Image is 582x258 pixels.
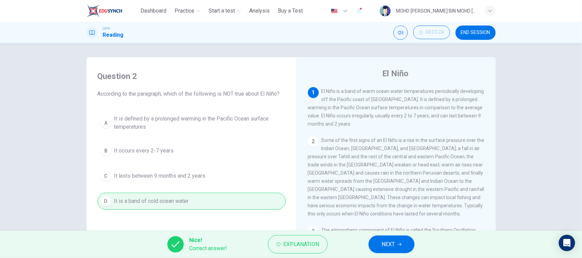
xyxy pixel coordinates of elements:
[382,240,395,249] span: NEXT
[283,240,319,249] span: Explanation
[308,226,319,237] div: 3
[87,4,138,18] a: ELTC logo
[330,9,339,14] img: en
[249,7,270,15] span: Analysis
[209,7,235,15] span: Start a test
[559,235,575,251] div: Open Intercom Messenger
[308,87,319,98] div: 1
[98,90,286,98] span: According to the paragraph, which of the following is NOT true about El Niño?
[103,26,110,31] span: CEFR
[172,5,203,17] button: Practice
[308,88,484,127] span: El Niño is a band of warm ocean water temperatures periodically developing off the Pacific coast ...
[140,7,166,15] span: Dashboard
[380,5,391,16] img: Profile picture
[98,71,286,82] h4: Question 2
[206,5,244,17] button: Start a test
[369,236,415,253] button: NEXT
[413,26,450,40] div: Hide
[275,5,305,17] button: Buy a Test
[456,26,496,40] button: END SESSION
[308,136,319,147] div: 2
[308,138,484,216] span: Some of the first signs of an El Niño is a rise in the surface pressure over the Indian Ocean, [G...
[382,68,408,79] h4: El Niño
[138,5,169,17] button: Dashboard
[393,26,408,40] div: Mute
[87,4,122,18] img: ELTC logo
[189,236,227,244] span: Nice!
[396,7,477,15] div: MOHD [PERSON_NAME] BIN MOHD [PERSON_NAME]
[189,244,227,253] span: Correct answer!
[247,5,272,17] button: Analysis
[268,235,328,254] button: Explanation
[461,30,490,35] span: END SESSION
[413,26,450,39] button: 00:03:24
[426,30,444,35] span: 00:03:24
[175,7,194,15] span: Practice
[278,7,303,15] span: Buy a Test
[103,31,124,39] h1: Reading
